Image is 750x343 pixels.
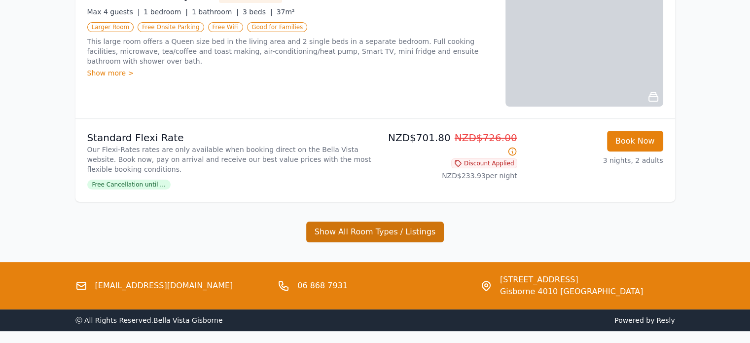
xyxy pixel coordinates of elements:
span: Larger Room [87,22,134,32]
a: Resly [656,316,675,324]
span: Gisborne 4010 [GEOGRAPHIC_DATA] [500,286,643,298]
p: Standard Flexi Rate [87,131,371,145]
span: Free WiFi [208,22,244,32]
span: 1 bedroom | [143,8,188,16]
a: [EMAIL_ADDRESS][DOMAIN_NAME] [95,280,233,292]
button: Book Now [607,131,663,152]
p: This large room offers a Queen size bed in the living area and 2 single beds in a separate bedroo... [87,37,494,66]
span: [STREET_ADDRESS] [500,274,643,286]
button: Show All Room Types / Listings [306,222,444,242]
span: 1 bathroom | [192,8,239,16]
p: NZD$701.80 [379,131,517,158]
span: Discount Applied [451,158,517,168]
p: 3 nights, 2 adults [525,155,663,165]
span: Free Onsite Parking [138,22,204,32]
span: 37m² [277,8,295,16]
a: 06 868 7931 [297,280,348,292]
p: NZD$233.93 per night [379,171,517,181]
span: Max 4 guests | [87,8,140,16]
span: Good for Families [247,22,307,32]
span: 3 beds | [243,8,273,16]
span: NZD$726.00 [455,132,517,144]
p: Our Flexi-Rates rates are only available when booking direct on the Bella Vista website. Book now... [87,145,371,174]
div: Show more > [87,68,494,78]
span: ⓒ All Rights Reserved. Bella Vista Gisborne [75,316,223,324]
span: Free Cancellation until ... [87,180,171,190]
span: Powered by [379,315,675,325]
